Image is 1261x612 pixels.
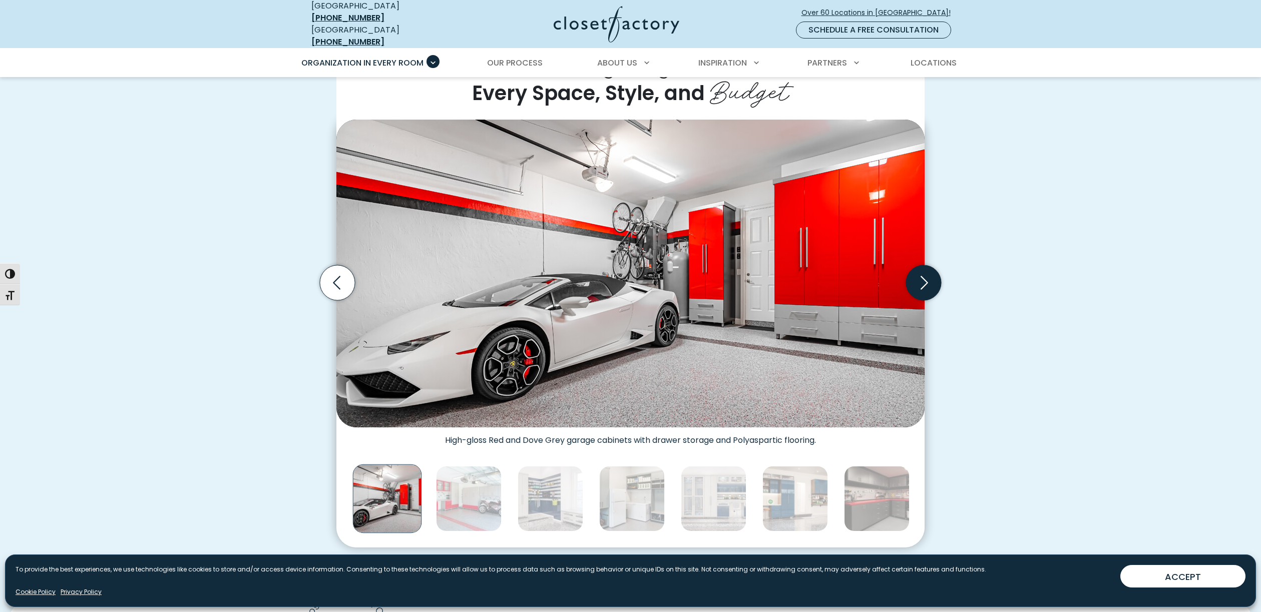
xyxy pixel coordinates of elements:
[796,22,951,39] a: Schedule a Free Consultation
[710,69,789,109] span: Budget
[311,36,384,48] a: [PHONE_NUMBER]
[698,57,747,69] span: Inspiration
[518,466,583,531] img: Garage setup with mounted sports gear organizers, cabinetry with lighting, and a wraparound bench
[597,57,637,69] span: About Us
[301,57,424,69] span: Organization in Every Room
[353,464,422,533] img: Luxury sports garage with high-gloss red cabinetry, gray base drawers, and vertical bike racks
[16,587,56,596] a: Cookie Policy
[902,261,945,304] button: Next slide
[336,120,925,427] img: Luxury sports garage with high-gloss red cabinetry, gray base drawers, and vertical bike racks
[554,6,679,43] img: Closet Factory Logo
[807,57,847,69] span: Partners
[311,12,384,24] a: [PHONE_NUMBER]
[61,587,102,596] a: Privacy Policy
[316,261,359,304] button: Previous slide
[911,57,957,69] span: Locations
[436,466,502,531] img: Garage with gray cabinets and glossy red drawers, slatwall organizer system, heavy-duty hooks, an...
[801,8,959,18] span: Over 60 Locations in [GEOGRAPHIC_DATA]!
[472,79,705,107] span: Every Space, Style, and
[336,427,925,445] figcaption: High-gloss Red and Dove Grey garage cabinets with drawer storage and Polyaspartic flooring.
[801,4,959,22] a: Over 60 Locations in [GEOGRAPHIC_DATA]!
[1120,565,1245,587] button: ACCEPT
[762,466,828,531] img: Custom garage cabinetry with polyaspartic flooring and high-gloss blue cabinetry
[844,466,910,531] img: Custom garage cabinetry with slatwall organizers, fishing racks, and utility hooks
[16,565,986,574] p: To provide the best experiences, we use technologies like cookies to store and/or access device i...
[311,24,457,48] div: [GEOGRAPHIC_DATA]
[294,49,967,77] nav: Primary Menu
[487,57,543,69] span: Our Process
[599,466,665,531] img: Gray mudroom-style garage design with full-height cabinets, wire baskets, overhead cubbies, and b...
[681,466,746,531] img: Custom garage design with high-gloss blue cabinets, frosted glass doors, and a slat wall organizer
